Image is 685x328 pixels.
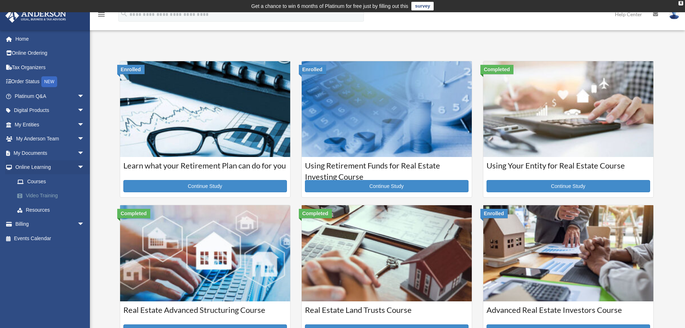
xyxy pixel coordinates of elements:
h3: Using Retirement Funds for Real Estate Investing Course [305,160,469,178]
a: Online Ordering [5,46,95,60]
div: Enrolled [299,65,326,74]
a: Continue Study [487,180,650,192]
a: Order StatusNEW [5,75,95,89]
span: arrow_drop_down [77,89,92,104]
h3: Learn what your Retirement Plan can do for you [123,160,287,178]
i: search [120,10,128,18]
a: Video Training [10,189,95,203]
span: arrow_drop_down [77,132,92,147]
a: Continue Study [123,180,287,192]
a: My Documentsarrow_drop_down [5,146,95,160]
i: menu [97,10,106,19]
a: My Entitiesarrow_drop_down [5,117,95,132]
a: Events Calendar [5,231,95,246]
a: survey [411,2,434,10]
a: Courses [10,174,92,189]
div: Completed [299,209,332,218]
a: menu [97,13,106,19]
div: Enrolled [480,209,508,218]
a: Digital Productsarrow_drop_down [5,103,95,118]
h3: Real Estate Advanced Structuring Course [123,305,287,323]
a: Billingarrow_drop_down [5,217,95,232]
div: Completed [117,209,150,218]
a: My Anderson Teamarrow_drop_down [5,132,95,146]
a: Online Learningarrow_drop_down [5,160,95,175]
div: Completed [480,65,513,74]
span: arrow_drop_down [77,160,92,175]
span: arrow_drop_down [77,117,92,132]
h3: Advanced Real Estate Investors Course [487,305,650,323]
span: arrow_drop_down [77,103,92,118]
a: Home [5,32,95,46]
h3: Using Your Entity for Real Estate Course [487,160,650,178]
a: Continue Study [305,180,469,192]
img: Anderson Advisors Platinum Portal [3,9,68,23]
h3: Real Estate Land Trusts Course [305,305,469,323]
span: arrow_drop_down [77,217,92,232]
img: User Pic [669,9,680,19]
a: Resources [10,203,95,217]
a: Platinum Q&Aarrow_drop_down [5,89,95,103]
a: Tax Organizers [5,60,95,75]
span: arrow_drop_down [77,146,92,161]
div: close [679,1,683,5]
div: Get a chance to win 6 months of Platinum for free just by filling out this [251,2,408,10]
div: NEW [41,76,57,87]
div: Enrolled [117,65,145,74]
